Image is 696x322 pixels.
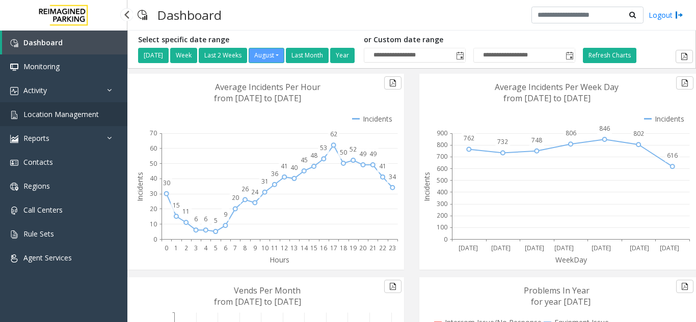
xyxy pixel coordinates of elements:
img: 'icon' [10,135,18,143]
img: 'icon' [10,254,18,262]
img: 'icon' [10,87,18,95]
text: [DATE] [459,244,478,252]
text: 40 [290,163,298,172]
a: Logout [649,10,683,20]
button: Year [330,48,355,63]
text: [DATE] [660,244,679,252]
text: 9 [253,244,257,252]
text: 500 [437,176,447,185]
span: Contacts [23,157,53,167]
text: 846 [599,124,610,133]
text: 900 [437,129,447,137]
text: 70 [150,129,157,137]
text: 45 [301,156,308,164]
text: [DATE] [554,244,574,252]
text: 6 [224,244,227,252]
h5: or Custom date range [364,36,575,44]
text: 748 [531,136,542,144]
text: 762 [464,134,474,142]
text: [DATE] [525,244,544,252]
text: 22 [379,244,386,252]
text: 30 [163,179,170,187]
button: Export to pdf [384,280,401,293]
text: Incidents [422,172,432,201]
text: 17 [330,244,337,252]
text: 21 [369,244,377,252]
button: Last 2 Weeks [199,48,247,63]
text: Incidents [135,172,145,201]
text: 23 [389,244,396,252]
text: 11 [271,244,278,252]
img: 'icon' [10,230,18,239]
text: 20 [359,244,366,252]
text: 50 [340,148,347,157]
text: 16 [320,244,327,252]
button: Export to pdf [384,76,401,90]
text: 18 [340,244,347,252]
a: Dashboard [2,31,127,54]
text: 50 [150,159,157,168]
text: WeekDay [555,255,587,265]
button: Export to pdf [676,50,693,63]
text: [DATE] [592,244,611,252]
button: Export to pdf [676,76,693,90]
span: Activity [23,85,47,95]
text: 616 [667,151,678,160]
text: 52 [350,145,357,154]
text: 20 [232,193,239,202]
text: 7 [233,244,237,252]
text: 6 [194,215,198,223]
text: 19 [350,244,357,252]
text: 15 [310,244,317,252]
text: 31 [261,177,269,186]
img: logout [675,10,683,20]
text: 6 [204,215,207,223]
text: 15 [173,201,180,210]
text: 8 [243,244,247,252]
text: 600 [437,164,447,173]
text: 13 [290,244,298,252]
span: Toggle popup [454,48,465,63]
text: 53 [320,143,327,152]
text: 12 [281,244,288,252]
text: 5 [214,216,218,225]
img: 'icon' [10,159,18,167]
text: from [DATE] to [DATE] [503,93,591,104]
h3: Dashboard [152,3,227,27]
text: [DATE] [491,244,511,252]
text: 200 [437,211,447,220]
span: Agent Services [23,253,72,262]
text: 3 [194,244,198,252]
span: Reports [23,133,49,143]
text: 14 [301,244,308,252]
text: 36 [271,169,278,178]
text: 5 [214,244,218,252]
span: Monitoring [23,62,60,71]
img: 'icon' [10,183,18,191]
text: 49 [359,150,366,158]
button: Refresh Charts [583,48,636,63]
text: 400 [437,188,447,196]
text: 732 [497,137,508,146]
text: 10 [261,244,269,252]
text: Average Incidents Per Hour [215,81,320,93]
text: 34 [389,172,396,181]
text: 10 [150,220,157,228]
text: 30 [150,189,157,198]
text: 9 [224,210,227,219]
img: 'icon' [10,207,18,215]
span: Toggle popup [564,48,575,63]
text: 0 [165,244,168,252]
text: 26 [242,185,249,193]
text: 0 [444,235,447,244]
text: Problems In Year [524,285,590,296]
text: 802 [633,129,644,138]
text: for year [DATE] [531,296,591,307]
text: 100 [437,223,447,231]
text: 20 [150,204,157,213]
span: Call Centers [23,205,63,215]
text: 24 [251,188,259,196]
button: August [249,48,284,63]
text: 40 [150,174,157,183]
span: Location Management [23,109,99,119]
